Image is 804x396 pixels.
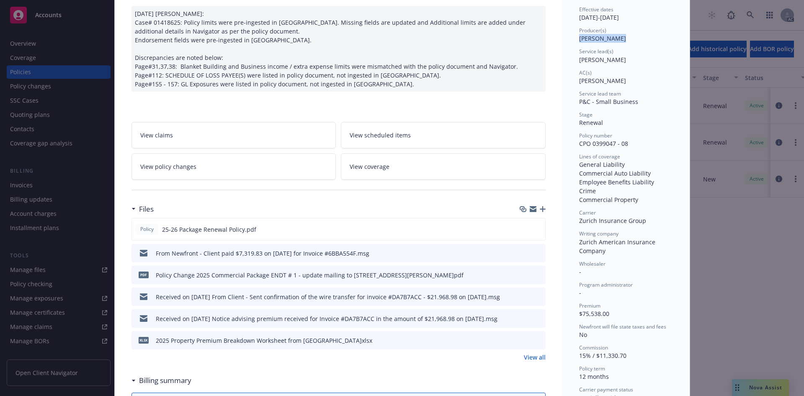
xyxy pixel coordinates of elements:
span: Program administrator [579,281,633,288]
button: download file [521,249,528,258]
span: Commission [579,344,608,351]
div: [DATE] - [DATE] [579,6,673,22]
span: [PERSON_NAME] [579,34,626,42]
span: Zurich Insurance Group [579,217,646,225]
span: View coverage [350,162,389,171]
button: preview file [535,271,542,280]
span: Producer(s) [579,27,606,34]
div: Billing summary [131,375,191,386]
span: pdf [139,272,149,278]
span: 15% / $11,330.70 [579,352,626,360]
span: Stage [579,111,593,118]
span: Wholesaler [579,260,606,267]
span: P&C - Small Business [579,98,638,106]
button: download file [521,336,528,345]
span: Policy [139,225,155,233]
button: preview file [535,314,542,323]
span: CPO 0399047 - 08 [579,140,628,148]
div: Files [131,204,154,215]
div: Policy Change 2025 Commercial Package ENDT # 1 - update mailing to [STREET_ADDRESS][PERSON_NAME]pdf [156,271,464,280]
span: [PERSON_NAME] [579,56,626,64]
button: preview file [535,249,542,258]
a: View coverage [341,153,546,180]
div: Commercial Auto Liability [579,169,673,178]
span: 25-26 Package Renewal Policy.pdf [162,225,256,234]
span: Policy term [579,365,605,372]
h3: Billing summary [139,375,191,386]
span: View claims [140,131,173,140]
span: Premium [579,302,600,309]
button: preview file [534,225,542,234]
span: View scheduled items [350,131,411,140]
a: View claims [131,122,336,148]
span: Renewal [579,119,603,127]
span: [PERSON_NAME] [579,77,626,85]
span: View policy changes [140,162,196,171]
button: preview file [535,292,542,301]
div: From Newfront - Client paid $7,319.83 on [DATE] for Invoice #6BBA554F.msg [156,249,369,258]
span: - [579,289,581,297]
span: Zurich American Insurance Company [579,238,657,255]
div: Crime [579,186,673,195]
button: preview file [535,336,542,345]
div: Received on [DATE] From Client - Sent confirmation of the wire transfer for invoice #DA7B7ACC - $... [156,292,500,301]
span: Effective dates [579,6,613,13]
span: - [579,268,581,276]
div: [DATE] [PERSON_NAME]: Case# 01418625: Policy limits were pre-ingested in [GEOGRAPHIC_DATA]. Missi... [131,6,546,92]
span: 12 months [579,373,609,380]
span: Lines of coverage [579,153,620,160]
span: Writing company [579,230,618,237]
span: Service lead(s) [579,48,613,55]
a: View policy changes [131,153,336,180]
div: Employee Benefits Liability [579,178,673,186]
span: No [579,331,587,339]
span: Service lead team [579,90,621,97]
a: View all [524,353,546,362]
span: Carrier [579,209,596,216]
a: View scheduled items [341,122,546,148]
div: Commercial Property [579,195,673,204]
span: Newfront will file state taxes and fees [579,323,666,330]
span: Carrier payment status [579,386,633,393]
div: Received on [DATE] Notice advising premium received for Invoice #DA7B7ACC in the amount of $21,96... [156,314,497,323]
span: AC(s) [579,69,592,76]
div: General Liability [579,160,673,169]
button: download file [521,271,528,280]
h3: Files [139,204,154,215]
button: download file [521,314,528,323]
span: xlsx [139,337,149,343]
div: 2025 Property Premium Breakdown Worksheet from [GEOGRAPHIC_DATA]xlsx [156,336,372,345]
span: $75,538.00 [579,310,609,318]
span: Policy number [579,132,612,139]
button: download file [521,225,528,234]
button: download file [521,292,528,301]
